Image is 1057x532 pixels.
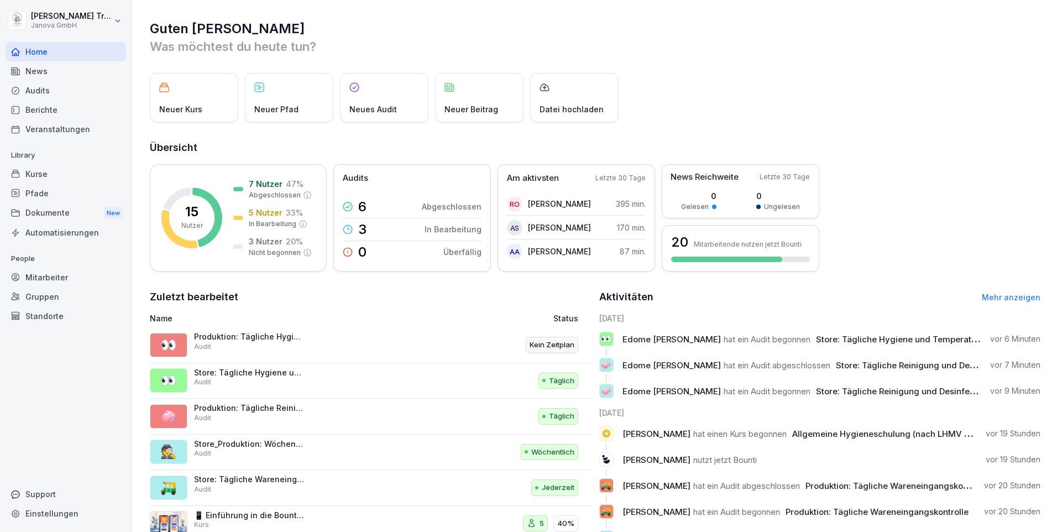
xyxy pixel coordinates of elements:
[984,506,1040,517] p: vor 20 Stunden
[150,140,1040,155] h2: Übersicht
[622,334,721,345] span: Edome [PERSON_NAME]
[194,448,211,458] p: Audit
[693,455,757,465] span: nutzt jetzt Bounti
[6,203,126,223] a: DokumenteNew
[601,478,611,493] p: 🛺
[6,81,126,100] a: Audits
[6,164,126,184] a: Kurse
[601,331,611,347] p: 👀
[540,103,604,115] p: Datei hochladen
[249,178,282,190] p: 7 Nutzer
[160,478,177,498] p: 🛺
[358,200,367,213] p: 6
[6,268,126,287] a: Mitarbeiter
[622,455,690,465] span: [PERSON_NAME]
[150,38,1040,55] p: Was möchtest du heute tun?
[528,246,591,257] p: [PERSON_NAME]
[982,293,1040,302] a: Mehr anzeigen
[693,481,800,491] span: hat ein Audit abgeschlossen
[693,429,787,439] span: hat einen Kurs begonnen
[990,333,1040,345] p: vor 6 Minuten
[986,428,1040,439] p: vor 19 Stunden
[425,223,482,235] p: In Bearbeitung
[616,198,646,210] p: 395 min.
[601,383,611,399] p: 🧼
[622,481,690,491] span: [PERSON_NAME]
[150,399,592,435] a: 🧼Produktion: Tägliche Reinigung und Desinfektion der ProduktionAuditTäglich
[6,250,126,268] p: People
[194,474,305,484] p: Store: Tägliche Wareneingangskontrolle
[6,203,126,223] div: Dokumente
[599,312,1041,324] h6: [DATE]
[194,520,209,530] p: Kurs
[160,371,177,390] p: 👀
[792,429,1016,439] span: Allgemeine Hygieneschulung (nach LHMV §4) DIN10514
[194,332,305,342] p: Produktion: Tägliche Hygiene und Temperaturkontrolle bis 12.00 Mittag
[194,510,305,520] p: 📱 Einführung in die Bounti App
[194,413,211,423] p: Audit
[444,103,498,115] p: Neuer Beitrag
[194,403,305,413] p: Produktion: Tägliche Reinigung und Desinfektion der Produktion
[443,246,482,258] p: Überfällig
[181,221,203,231] p: Nutzer
[343,172,368,185] p: Audits
[724,360,830,371] span: hat ein Audit abgeschlossen
[694,240,802,248] p: Mitarbeitende nutzen jetzt Bounti
[6,306,126,326] div: Standorte
[990,359,1040,371] p: vor 7 Minuten
[160,442,177,462] p: 🕵️
[528,222,591,233] p: [PERSON_NAME]
[160,335,177,355] p: 👀
[194,342,211,352] p: Audit
[764,202,800,212] p: Ungelesen
[358,223,367,236] p: 3
[150,327,592,363] a: 👀Produktion: Tägliche Hygiene und Temperaturkontrolle bis 12.00 MittagAuditKein Zeitplan
[507,196,522,212] div: Ro
[194,377,211,387] p: Audit
[622,386,721,397] span: Edome [PERSON_NAME]
[540,518,544,529] p: 5
[6,223,126,242] div: Automatisierungen
[671,233,688,252] h3: 20
[549,375,574,387] p: Täglich
[622,507,690,517] span: [PERSON_NAME]
[6,504,126,523] a: Einstellungen
[622,360,721,371] span: Edome [PERSON_NAME]
[528,198,591,210] p: [PERSON_NAME]
[6,61,126,81] a: News
[286,207,303,218] p: 33 %
[6,184,126,203] a: Pfade
[601,357,611,373] p: 🧼
[150,470,592,506] a: 🛺Store: Tägliche WareneingangskontrolleAuditJederzeit
[599,407,1041,419] h6: [DATE]
[507,172,559,185] p: Am aktivsten
[349,103,397,115] p: Neues Audit
[150,289,592,305] h2: Zuletzt bearbeitet
[6,42,126,61] div: Home
[601,504,611,519] p: 🛺
[986,454,1040,465] p: vor 19 Stunden
[681,190,716,202] p: 0
[6,484,126,504] div: Support
[6,287,126,306] a: Gruppen
[760,172,810,182] p: Letzte 30 Tage
[805,481,988,491] span: Produktion: Tägliche Wareneingangskontrolle
[507,220,522,236] div: AS
[542,482,574,493] p: Jederzeit
[724,386,810,397] span: hat ein Audit begonnen
[6,147,126,164] p: Library
[194,439,305,449] p: Store_Produktion: Wöchentliche Kontrolle auf Schädlinge
[150,312,426,324] p: Name
[530,340,574,351] p: Kein Zeitplan
[358,246,367,259] p: 0
[6,119,126,139] a: Veranstaltungen
[599,289,653,305] h2: Aktivitäten
[286,236,303,247] p: 20 %
[681,202,709,212] p: Gelesen
[254,103,299,115] p: Neuer Pfad
[671,171,739,184] p: News Reichweite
